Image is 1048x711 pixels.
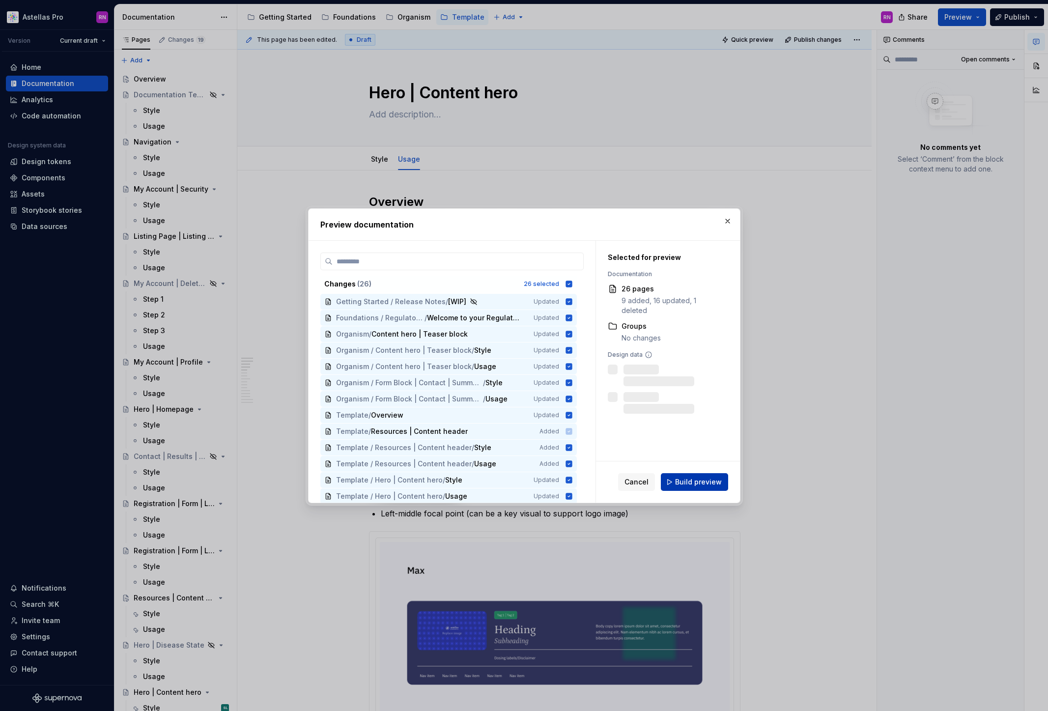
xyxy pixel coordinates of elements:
[336,475,443,485] span: Template / Hero | Content hero
[336,394,483,404] span: Organism / Form Block | Contact | Summary
[336,378,483,388] span: Organism / Form Block | Contact | Summary
[474,362,496,371] span: Usage
[336,443,472,453] span: Template / Resources | Content header
[483,394,485,404] span: /
[539,444,559,452] span: Added
[425,313,427,323] span: /
[369,329,371,339] span: /
[336,313,425,323] span: Foundations / Regulatory - Setup
[336,329,369,339] span: Organism
[485,378,505,388] span: Style
[534,314,559,322] span: Updated
[608,253,723,262] div: Selected for preview
[336,345,472,355] span: Organism / Content hero | Teaser block
[324,279,518,289] div: Changes
[618,473,655,491] button: Cancel
[474,443,494,453] span: Style
[336,297,446,307] span: Getting Started / Release Notes
[357,280,371,288] span: ( 26 )
[368,410,371,420] span: /
[320,219,728,230] h2: Preview documentation
[336,459,472,469] span: Template / Resources | Content header
[622,296,723,315] div: 9 added, 16 updated, 1 deleted
[472,459,474,469] span: /
[608,351,723,359] div: Design data
[472,362,474,371] span: /
[474,345,494,355] span: Style
[622,321,661,331] div: Groups
[336,362,472,371] span: Organism / Content hero | Teaser block
[534,492,559,500] span: Updated
[448,297,468,307] span: [WIP]
[443,491,445,501] span: /
[661,473,728,491] button: Build preview
[675,477,722,487] span: Build preview
[608,270,723,278] div: Documentation
[371,410,403,420] span: Overview
[622,333,661,343] div: No changes
[445,475,465,485] span: Style
[483,378,485,388] span: /
[624,477,649,487] span: Cancel
[539,460,559,468] span: Added
[474,459,496,469] span: Usage
[524,280,559,288] div: 26 selected
[534,363,559,370] span: Updated
[427,313,520,323] span: Welcome to your Regulatory Guide
[534,379,559,387] span: Updated
[622,284,723,294] div: 26 pages
[485,394,508,404] span: Usage
[534,346,559,354] span: Updated
[443,475,445,485] span: /
[446,297,448,307] span: /
[534,476,559,484] span: Updated
[336,410,368,420] span: Template
[472,443,474,453] span: /
[445,491,467,501] span: Usage
[472,345,474,355] span: /
[534,298,559,306] span: Updated
[534,330,559,338] span: Updated
[336,491,443,501] span: Template / Hero | Content hero
[371,329,468,339] span: Content hero | Teaser block
[534,395,559,403] span: Updated
[534,411,559,419] span: Updated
